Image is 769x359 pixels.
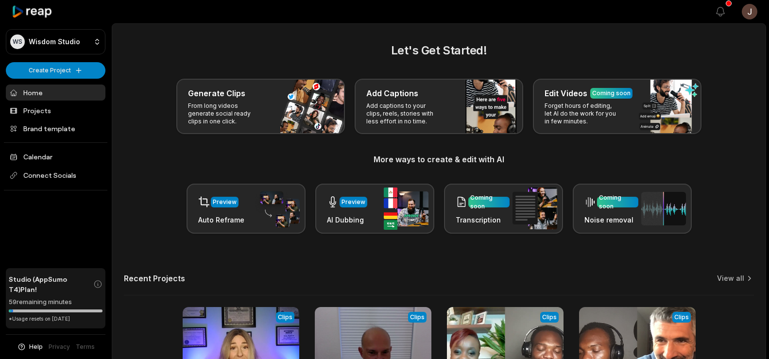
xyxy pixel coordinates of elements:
img: transcription.png [513,188,557,229]
h3: Noise removal [584,215,638,225]
div: Coming soon [470,193,508,211]
h3: Edit Videos [545,87,587,99]
img: noise_removal.png [641,192,686,225]
h3: AI Dubbing [327,215,367,225]
a: View all [717,274,744,283]
a: Projects [6,103,105,119]
div: *Usage resets on [DATE] [9,315,103,323]
div: 59 remaining minutes [9,297,103,307]
h3: Transcription [456,215,510,225]
a: Brand template [6,120,105,137]
div: Preview [342,198,365,206]
h2: Let's Get Started! [124,42,754,59]
p: Add captions to your clips, reels, stories with less effort in no time. [366,102,442,125]
img: ai_dubbing.png [384,188,428,230]
a: Terms [76,342,95,351]
img: auto_reframe.png [255,190,300,228]
p: Forget hours of editing, let AI do the work for you in few minutes. [545,102,620,125]
a: Home [6,85,105,101]
button: Help [17,342,43,351]
h3: Add Captions [366,87,418,99]
span: Studio (AppSumo T4) Plan! [9,274,93,294]
p: Wisdom Studio [29,37,80,46]
a: Privacy [49,342,70,351]
span: Connect Socials [6,167,105,184]
div: Coming soon [599,193,636,211]
h3: Auto Reframe [198,215,244,225]
h3: More ways to create & edit with AI [124,154,754,165]
a: Calendar [6,149,105,165]
h2: Recent Projects [124,274,185,283]
button: Create Project [6,62,105,79]
h3: Generate Clips [188,87,245,99]
span: Help [29,342,43,351]
p: From long videos generate social ready clips in one click. [188,102,263,125]
div: WS [10,34,25,49]
div: Preview [213,198,237,206]
div: Coming soon [592,89,631,98]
